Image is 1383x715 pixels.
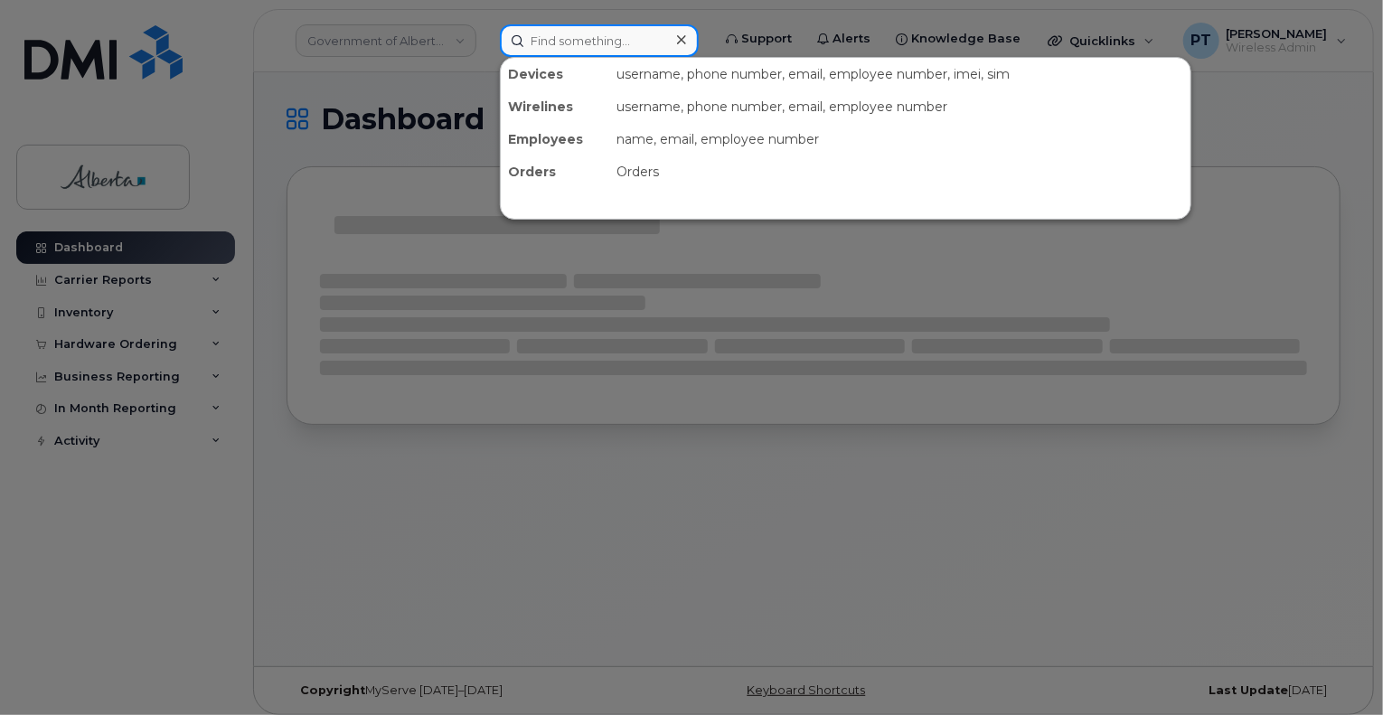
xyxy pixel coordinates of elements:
div: Devices [501,58,609,90]
div: username, phone number, email, employee number, imei, sim [609,58,1190,90]
div: Orders [501,155,609,188]
div: Orders [609,155,1190,188]
div: Employees [501,123,609,155]
div: Wirelines [501,90,609,123]
div: name, email, employee number [609,123,1190,155]
div: username, phone number, email, employee number [609,90,1190,123]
